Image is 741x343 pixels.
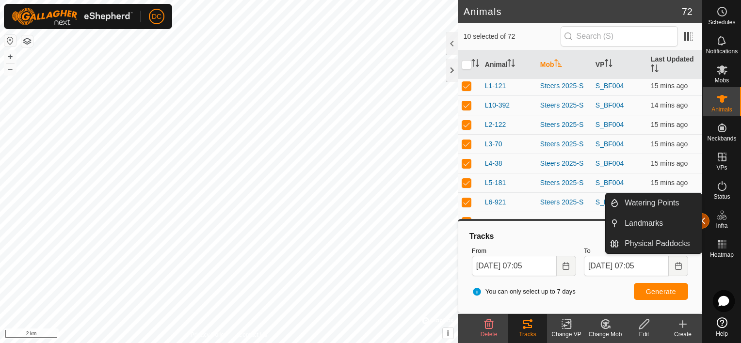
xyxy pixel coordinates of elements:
div: Steers 2025-S [540,217,588,227]
img: Gallagher Logo [12,8,133,25]
div: Steers 2025-S [540,139,588,149]
span: 16 Aug 2025, 6:54 am [651,140,688,148]
a: S_BF004 [596,101,624,109]
span: Schedules [708,19,735,25]
span: You can only select up to 7 days [472,287,576,296]
span: Landmarks [625,218,663,229]
span: L7-188 [485,217,506,227]
span: 16 Aug 2025, 6:54 am [651,82,688,90]
span: Physical Paddocks [625,238,690,249]
span: L2-122 [485,120,506,130]
span: DC [152,12,161,22]
button: Choose Date [557,256,576,276]
a: S_BF004 [596,82,624,90]
span: 10 selected of 72 [464,31,561,42]
div: Change Mob [586,330,625,339]
a: S_BF004 [596,159,624,167]
th: Animal [481,50,536,79]
span: 16 Aug 2025, 6:54 am [651,121,688,128]
a: Privacy Policy [191,330,227,339]
span: Infra [716,223,727,229]
a: S_BF004 [596,121,624,128]
label: To [584,246,688,256]
a: S_BF004 [596,140,624,148]
a: S_BF004 [596,218,624,225]
button: – [4,63,16,75]
span: 16 Aug 2025, 6:54 am [651,159,688,167]
span: Notifications [706,48,738,54]
span: N2-7 [485,313,499,324]
a: Watering Points [619,193,702,213]
div: Steers 2025-S [540,197,588,207]
span: 72 [682,4,693,19]
input: Search (S) [561,26,678,47]
div: Steers 2025-S [540,158,588,169]
li: Physical Paddocks [606,234,702,253]
h2: Animals [464,6,682,17]
div: Tracks [468,231,692,242]
div: Steers 2025-S [540,313,588,324]
a: Landmarks [619,214,702,233]
div: Steers 2025-S [540,120,588,130]
div: Steers 2025-S [540,81,588,91]
th: VP [592,50,647,79]
span: L10-392 [485,100,510,110]
button: Map Layers [21,35,33,47]
span: L6-921 [485,197,506,207]
span: L4-38 [485,158,502,169]
span: Neckbands [707,136,736,141]
span: 16 Aug 2025, 6:54 am [651,101,688,109]
div: Steers 2025-S [540,178,588,188]
div: Change VP [547,330,586,339]
span: Mobs [715,78,729,83]
p-sorticon: Activate to sort [507,61,515,68]
span: L1-121 [485,81,506,91]
span: Heatmap [710,252,734,258]
span: VPs [716,165,727,171]
span: Status [713,194,730,200]
a: Contact Us [239,330,267,339]
span: Delete [481,331,498,338]
div: Edit [625,330,663,339]
span: i [447,329,449,337]
span: Watering Points [625,197,679,209]
button: + [4,51,16,62]
a: S_BF004 [596,179,624,187]
p-sorticon: Activate to sort [651,66,659,74]
p-sorticon: Activate to sort [605,61,612,68]
a: S_BF004 [596,198,624,206]
span: Help [716,331,728,337]
button: i [443,328,453,339]
span: 16 Aug 2025, 6:54 am [651,179,688,187]
li: Landmarks [606,214,702,233]
button: Generate [634,283,688,300]
button: Reset Map [4,35,16,47]
label: From [472,246,576,256]
span: L3-70 [485,139,502,149]
span: Generate [646,288,676,296]
th: Mob [536,50,592,79]
div: Tracks [508,330,547,339]
div: Steers 2025-S [540,100,588,110]
span: Animals [711,107,732,112]
li: Watering Points [606,193,702,213]
th: Last Updated [647,50,702,79]
button: Choose Date [669,256,688,276]
p-sorticon: Activate to sort [471,61,479,68]
a: Help [703,313,741,341]
div: Create [663,330,702,339]
a: Physical Paddocks [619,234,702,253]
p-sorticon: Activate to sort [554,61,562,68]
span: L5-181 [485,178,506,188]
